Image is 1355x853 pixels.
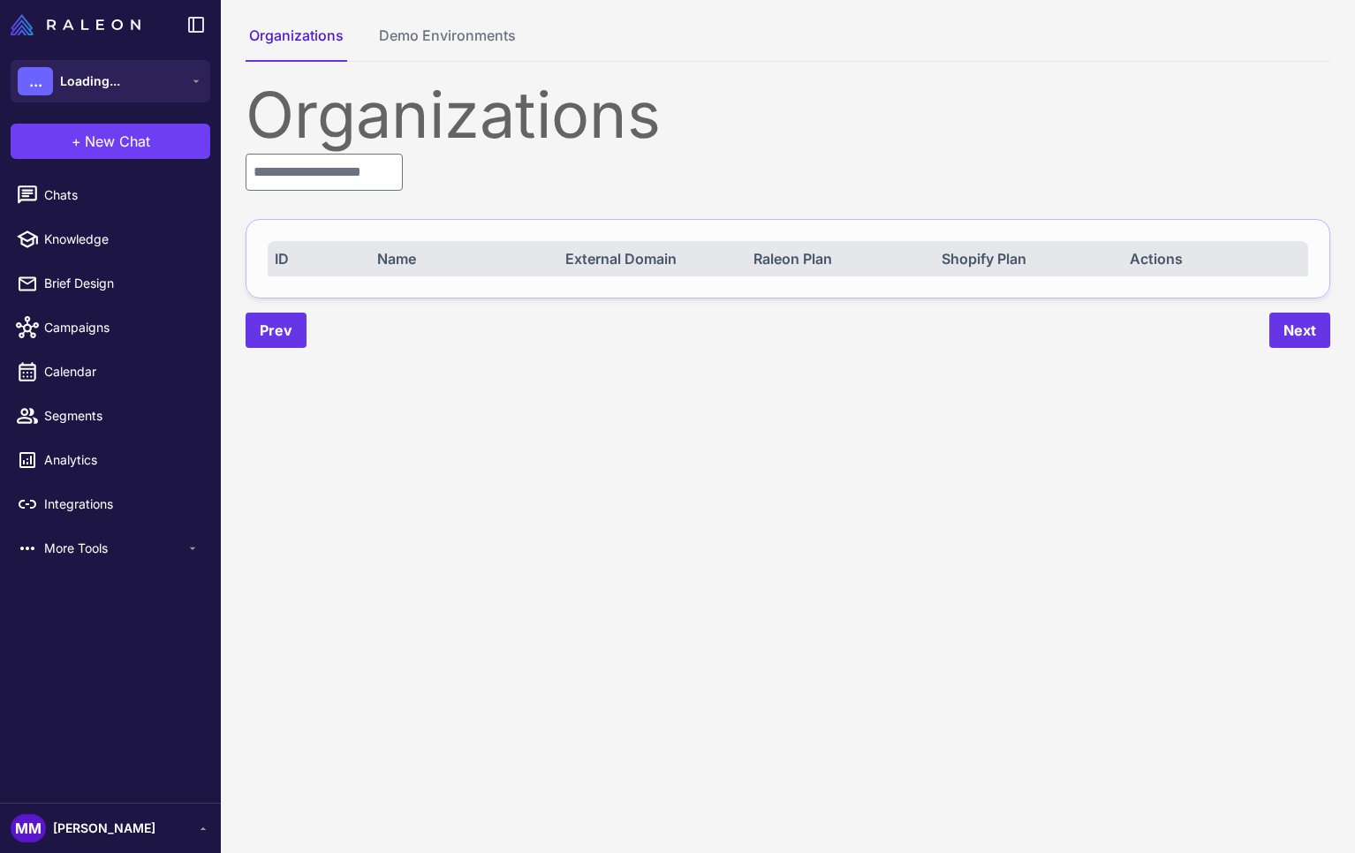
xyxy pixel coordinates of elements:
[11,14,140,35] img: Raleon Logo
[44,318,200,337] span: Campaigns
[7,265,214,302] a: Brief Design
[7,309,214,346] a: Campaigns
[7,177,214,214] a: Chats
[44,539,185,558] span: More Tools
[44,185,200,205] span: Chats
[7,486,214,523] a: Integrations
[11,60,210,102] button: ...Loading...
[753,248,925,269] div: Raleon Plan
[375,25,519,62] button: Demo Environments
[18,67,53,95] div: ...
[275,248,360,269] div: ID
[7,442,214,479] a: Analytics
[7,353,214,390] a: Calendar
[565,248,737,269] div: External Domain
[246,313,307,348] button: Prev
[53,819,155,838] span: [PERSON_NAME]
[44,230,200,249] span: Knowledge
[60,72,120,91] span: Loading...
[7,397,214,434] a: Segments
[246,25,347,62] button: Organizations
[1130,248,1301,269] div: Actions
[246,83,1330,147] div: Organizations
[72,131,81,152] span: +
[85,131,150,152] span: New Chat
[11,124,210,159] button: +New Chat
[44,450,200,470] span: Analytics
[11,14,148,35] a: Raleon Logo
[942,248,1113,269] div: Shopify Plan
[7,221,214,258] a: Knowledge
[377,248,549,269] div: Name
[44,274,200,293] span: Brief Design
[44,494,200,514] span: Integrations
[11,814,46,842] div: MM
[44,362,200,381] span: Calendar
[44,406,200,426] span: Segments
[1269,313,1330,348] button: Next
